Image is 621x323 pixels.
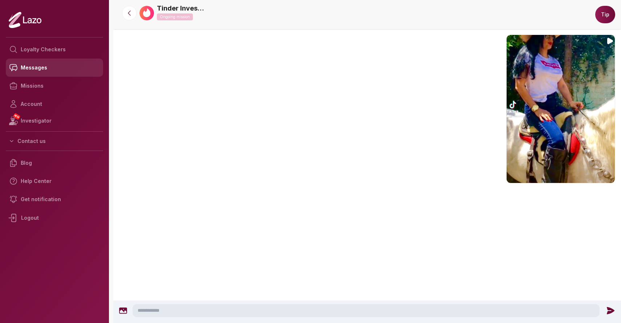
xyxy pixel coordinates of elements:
a: Loyalty Checkers [6,40,103,59]
span: NEW [13,113,21,120]
a: Help Center [6,172,103,190]
a: Missions [6,77,103,95]
button: Tip [595,6,615,23]
a: Account [6,95,103,113]
img: 92652885-6ea9-48b0-8163-3da6023238f1 [139,6,154,20]
a: Tinder Investigator [157,3,204,13]
p: Ongoing mission [157,13,193,20]
a: Messages [6,59,103,77]
button: Contact us [6,135,103,148]
a: Get notification [6,190,103,208]
a: NEWInvestigator [6,113,103,128]
a: Blog [6,154,103,172]
div: Logout [6,208,103,227]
